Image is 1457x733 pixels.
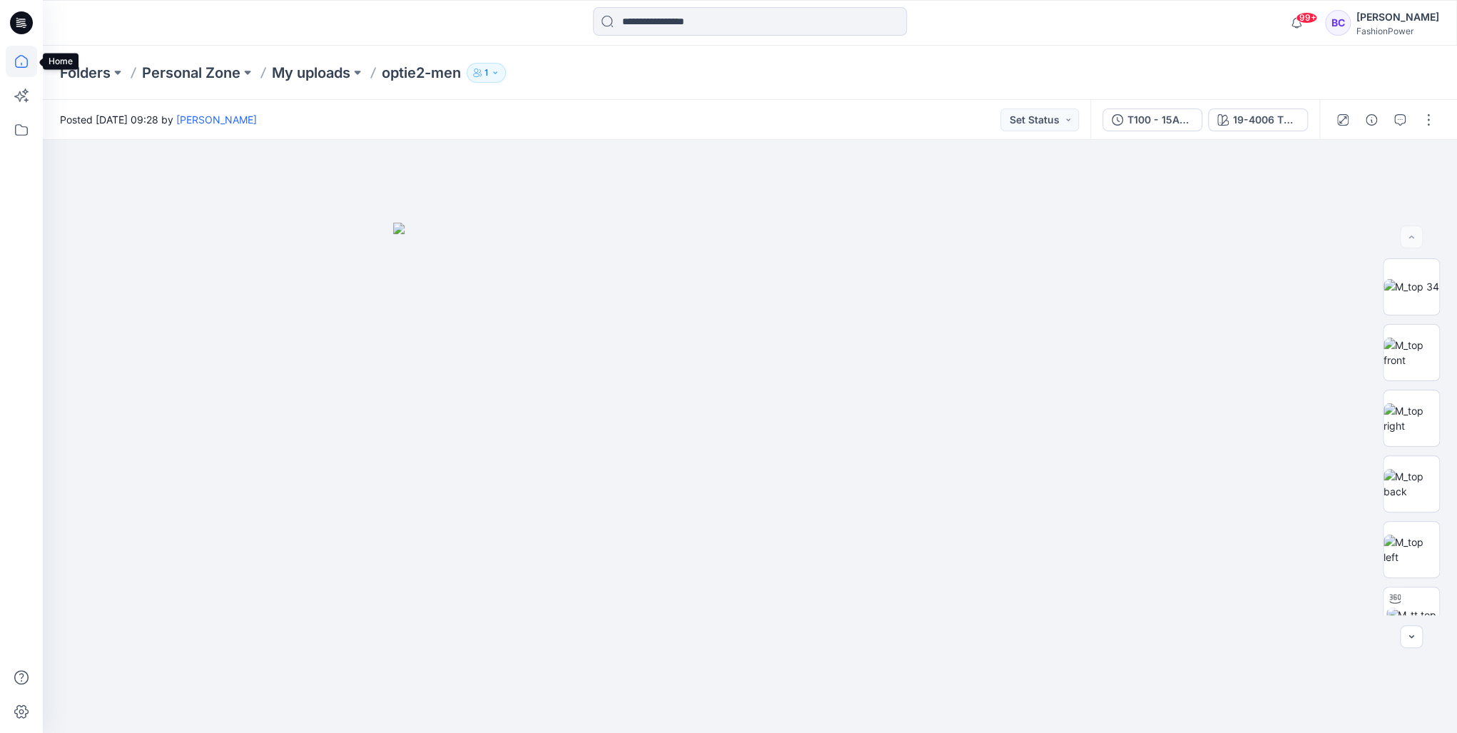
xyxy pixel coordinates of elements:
img: M_top front [1384,338,1439,368]
p: optie2-men [382,63,461,83]
button: 19-4006 TPG Caviar [1208,108,1308,131]
a: Folders [60,63,111,83]
img: M_top left [1384,535,1439,565]
a: [PERSON_NAME] [176,113,257,126]
div: FashionPower [1356,26,1439,36]
a: Personal Zone [142,63,240,83]
img: M_top right [1384,403,1439,433]
span: 99+ [1296,12,1317,24]
div: T100 - 15AM - Loek option C (1) [1127,112,1193,128]
button: T100 - 15AM - Loek option C (1) [1102,108,1202,131]
p: 1 [484,65,488,81]
span: Posted [DATE] 09:28 by [60,112,257,127]
button: 1 [467,63,506,83]
div: BC [1325,10,1351,36]
img: M_tt top [1386,607,1436,622]
div: 19-4006 TPG Caviar [1233,112,1299,128]
button: Details [1360,108,1383,131]
div: [PERSON_NAME] [1356,9,1439,26]
img: M_top 34 [1384,279,1439,294]
img: M_top back [1384,469,1439,499]
a: My uploads [272,63,350,83]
